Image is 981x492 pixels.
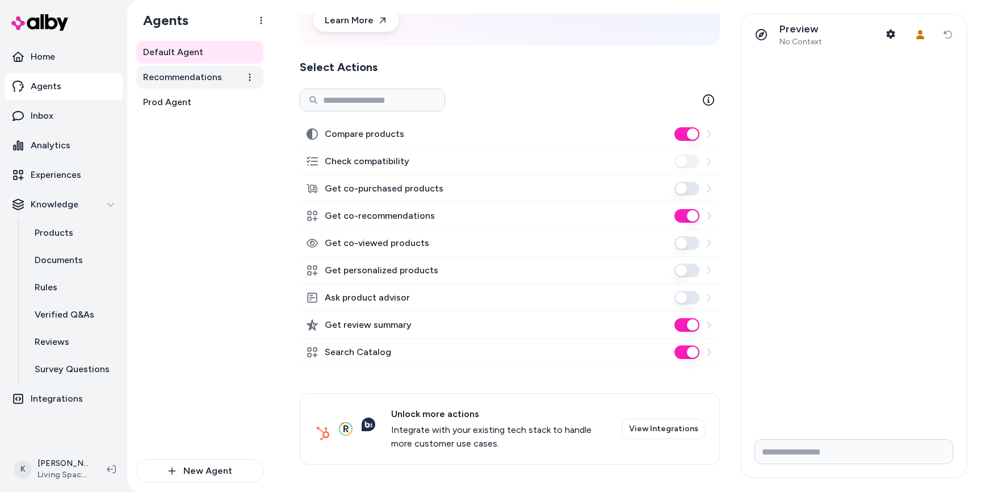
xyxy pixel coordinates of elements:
[622,419,706,439] a: View Integrations
[325,264,438,277] label: Get personalized products
[779,37,822,47] span: No Context
[136,41,263,64] a: Default Agent
[325,209,435,223] label: Get co-recommendations
[5,385,123,412] a: Integrations
[300,59,720,75] h2: Select Actions
[23,356,123,383] a: Survey Questions
[7,451,98,487] button: K[PERSON_NAME]Living Spaces
[754,439,953,464] input: Write your prompt here
[313,9,399,32] a: Learn More
[5,73,123,100] a: Agents
[5,43,123,70] a: Home
[23,301,123,328] a: Verified Q&As
[325,127,404,141] label: Compare products
[325,236,429,250] label: Get co-viewed products
[35,335,69,349] p: Reviews
[35,253,83,267] p: Documents
[779,23,822,36] p: Preview
[35,308,94,322] p: Verified Q&As
[143,70,222,84] span: Recommendations
[14,460,32,478] span: K
[325,345,391,359] label: Search Catalog
[11,14,68,31] img: alby Logo
[5,102,123,130] a: Inbox
[136,91,263,114] a: Prod Agent
[391,407,608,421] span: Unlock more actions
[136,66,263,89] a: Recommendations
[325,182,443,195] label: Get co-purchased products
[23,328,123,356] a: Reviews
[37,458,89,469] p: [PERSON_NAME]
[31,50,55,64] p: Home
[35,281,57,294] p: Rules
[31,198,78,211] p: Knowledge
[134,12,188,29] h1: Agents
[23,219,123,247] a: Products
[325,318,412,332] label: Get review summary
[23,274,123,301] a: Rules
[391,423,608,451] span: Integrate with your existing tech stack to handle more customer use cases.
[325,155,409,168] label: Check compatibility
[35,226,73,240] p: Products
[37,469,89,481] span: Living Spaces
[31,168,81,182] p: Experiences
[143,95,191,109] span: Prod Agent
[35,362,110,376] p: Survey Questions
[5,161,123,189] a: Experiences
[31,80,61,93] p: Agents
[31,139,70,152] p: Analytics
[23,247,123,274] a: Documents
[5,191,123,218] button: Knowledge
[325,291,410,305] label: Ask product advisor
[143,45,203,59] span: Default Agent
[31,109,53,123] p: Inbox
[31,392,83,406] p: Integrations
[5,132,123,159] a: Analytics
[136,459,263,483] button: New Agent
